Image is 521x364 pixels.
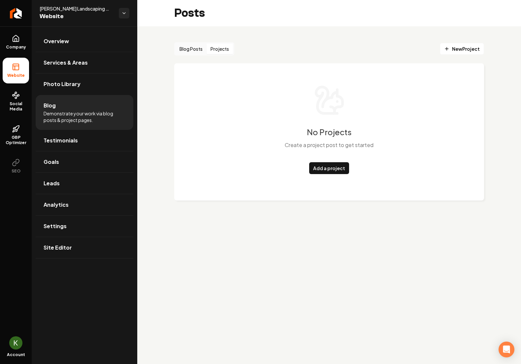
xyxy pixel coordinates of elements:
span: Overview [44,37,69,45]
h2: Posts [174,7,205,20]
button: Blog Posts [176,44,207,54]
a: Analytics [36,194,133,215]
a: Add a project [309,162,349,174]
div: Open Intercom Messenger [499,342,514,357]
span: Settings [44,222,67,230]
span: GBP Optimizer [3,135,29,145]
span: New Project [444,45,480,52]
a: Settings [36,216,133,237]
span: Site Editor [44,244,72,252]
a: Site Editor [36,237,133,258]
a: NewProject [440,43,484,55]
a: Overview [36,31,133,52]
span: Analytics [44,201,69,209]
span: Goals [44,158,59,166]
span: Demonstrate your work via blog posts & project pages. [44,110,125,123]
button: SEO [3,153,29,179]
a: Leads [36,173,133,194]
span: Blog [44,102,56,109]
h3: No Projects [307,127,352,137]
a: Testimonials [36,130,133,151]
span: Services & Areas [44,59,88,67]
a: Social Media [3,86,29,117]
span: Website [40,12,114,21]
span: Company [3,45,29,50]
span: Account [7,352,25,357]
span: SEO [9,168,23,174]
img: Rebolt Logo [10,8,22,18]
a: Goals [36,151,133,172]
a: Photo Library [36,74,133,95]
p: Create a project post to get started [285,141,374,149]
span: Social Media [3,101,29,112]
span: Photo Library [44,80,81,88]
span: Testimonials [44,136,78,144]
a: Services & Areas [36,52,133,73]
span: Leads [44,179,60,187]
a: GBP Optimizer [3,120,29,151]
img: Kumar Deepanshu [9,336,22,349]
button: Projects [207,44,233,54]
button: Open user button [9,336,22,349]
span: [PERSON_NAME] Landscaping and Design [40,5,114,12]
span: Website [5,73,27,78]
a: Company [3,29,29,55]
